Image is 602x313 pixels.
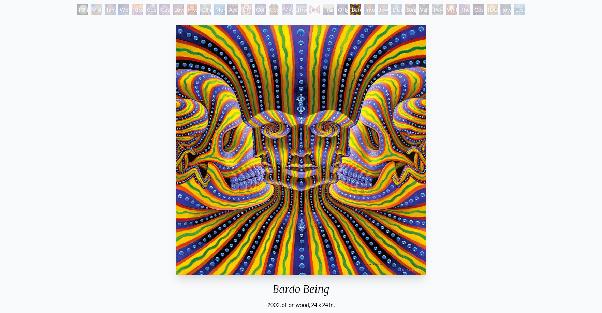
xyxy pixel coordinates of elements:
div: Transfiguration [323,4,334,15]
div: Bardo Being [350,4,361,15]
div: DMT - The Spirit Molecule [241,4,252,15]
div: Mysteriosa 2 [187,4,197,15]
div: Glimpsing the Empyrean [200,4,211,15]
div: Mystic Eye [282,4,293,15]
div: Bardo Being [173,283,429,301]
div: 2002, oil on wood, 24 x 24 in. [173,301,429,309]
img: Bardo-Being-2002-Alex-Grey-watermarked.jpg [176,25,426,275]
div: [DEMOGRAPHIC_DATA] [487,4,498,15]
div: Visionary Origin of Language [91,4,102,15]
div: Kiss of the [MEDICAL_DATA] [132,4,143,15]
div: Diamond Being [391,4,402,15]
div: Love is a Cosmic Force [173,4,184,15]
div: Wonder [118,4,129,15]
div: Cosmic Consciousness [473,4,484,15]
div: Cosmic [DEMOGRAPHIC_DATA] [268,4,279,15]
div: Collective Vision [255,4,266,15]
div: The Great Turn [459,4,470,15]
div: Theologue [296,4,307,15]
div: Song of Vajra Being [405,4,416,15]
div: Vajra Being [419,4,429,15]
div: Peyote Being [432,4,443,15]
div: Cosmic Artist [159,4,170,15]
div: Hands that See [309,4,320,15]
div: Cosmic Creativity [146,4,157,15]
div: White Light [446,4,457,15]
div: Ecstasy [514,4,525,15]
div: Interbeing [364,4,375,15]
div: Toward the One [500,4,511,15]
div: Polar Unity Spiral [77,4,88,15]
div: Jewel Being [378,4,388,15]
div: Tantra [105,4,116,15]
div: Ayahuasca Visitation [227,4,238,15]
div: Original Face [337,4,348,15]
div: Monochord [214,4,225,15]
